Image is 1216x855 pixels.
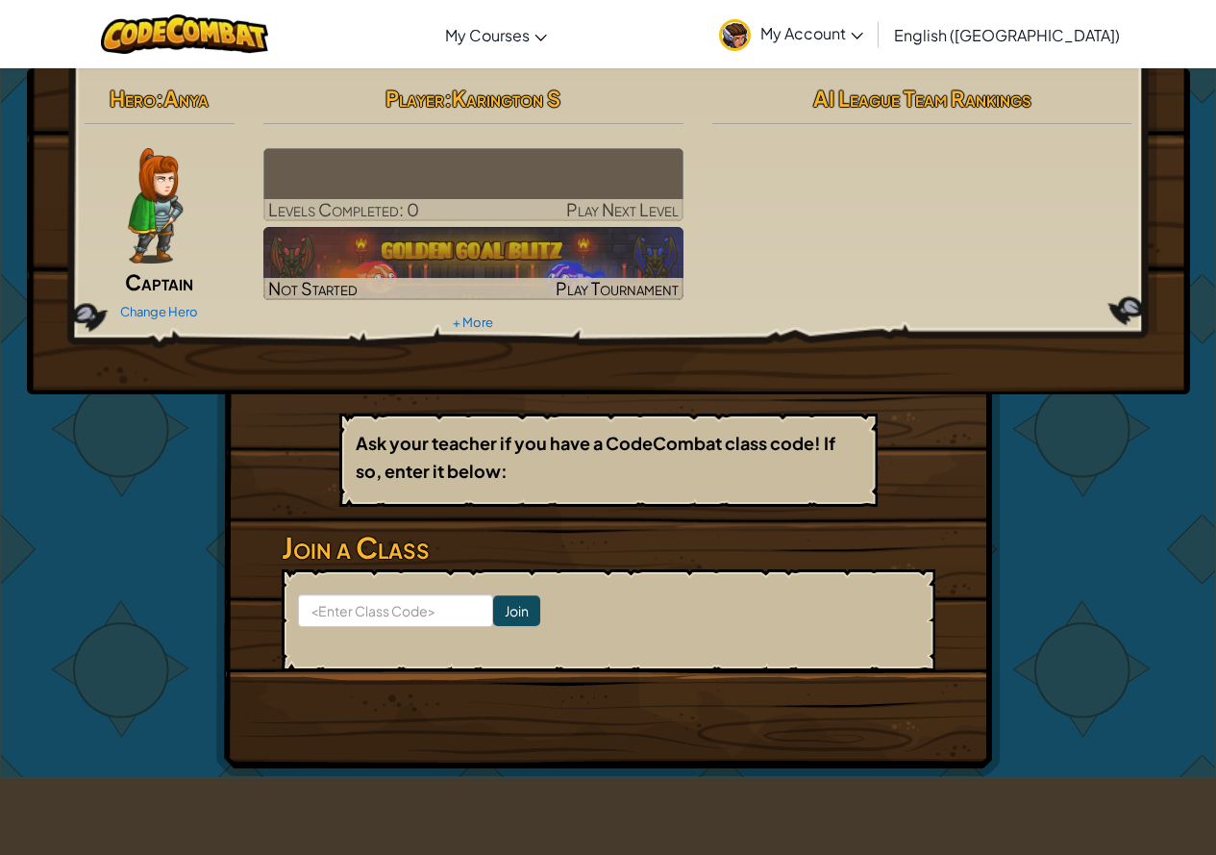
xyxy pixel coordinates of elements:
[268,277,358,299] span: Not Started
[556,277,679,299] span: Play Tournament
[452,85,560,112] span: Karington S
[566,198,679,220] span: Play Next Level
[884,9,1129,61] a: English ([GEOGRAPHIC_DATA])
[128,148,183,264] img: captain-pose.png
[445,25,530,45] span: My Courses
[282,526,935,569] h3: Join a Class
[120,304,198,319] a: Change Hero
[268,198,419,220] span: Levels Completed: 0
[101,14,269,54] img: CodeCombat logo
[760,23,863,43] span: My Account
[156,85,163,112] span: :
[263,227,683,300] img: Golden Goal
[453,314,493,330] a: + More
[263,148,683,221] a: Play Next Level
[163,85,209,112] span: Anya
[894,25,1120,45] span: English ([GEOGRAPHIC_DATA])
[719,19,751,51] img: avatar
[493,595,540,626] input: Join
[125,268,193,295] span: Captain
[813,85,1031,112] span: AI League Team Rankings
[709,4,873,64] a: My Account
[110,85,156,112] span: Hero
[263,227,683,300] a: Not StartedPlay Tournament
[385,85,444,112] span: Player
[356,432,835,482] b: Ask your teacher if you have a CodeCombat class code! If so, enter it below:
[444,85,452,112] span: :
[298,594,493,627] input: <Enter Class Code>
[435,9,557,61] a: My Courses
